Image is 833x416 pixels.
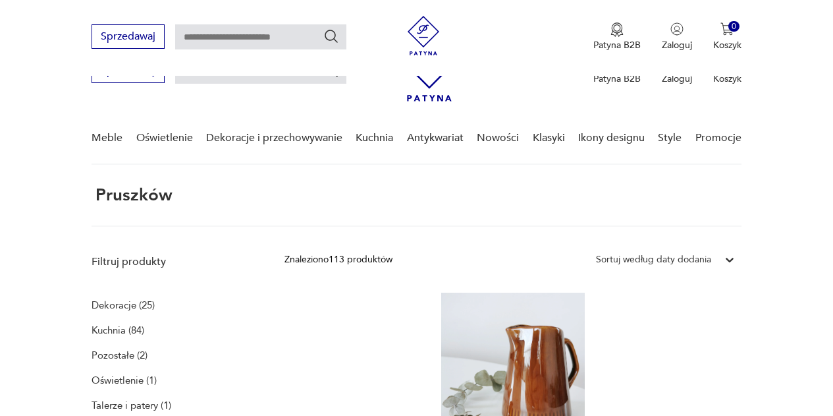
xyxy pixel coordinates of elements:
[610,22,624,37] img: Ikona medalu
[284,253,392,267] div: Znaleziono 113 produktów
[662,39,692,51] p: Zaloguj
[596,253,711,267] div: Sortuj według daty dodania
[92,296,155,314] a: Dekoracje (25)
[720,22,734,36] img: Ikona koszyka
[206,113,342,163] a: Dekoracje i przechowywanie
[92,24,165,49] button: Sprzedawaj
[713,39,741,51] p: Koszyk
[92,254,253,269] p: Filtruj produkty
[578,113,645,163] a: Ikony designu
[477,113,519,163] a: Nowości
[92,371,157,390] a: Oświetlenie (1)
[92,321,144,340] a: Kuchnia (84)
[713,73,741,85] p: Koszyk
[695,113,741,163] a: Promocje
[662,73,692,85] p: Zaloguj
[92,113,122,163] a: Meble
[136,113,193,163] a: Oświetlenie
[670,22,684,36] img: Ikonka użytkownika
[92,67,165,76] a: Sprzedawaj
[662,22,692,51] button: Zaloguj
[713,22,741,51] button: 0Koszyk
[658,113,682,163] a: Style
[92,33,165,42] a: Sprzedawaj
[533,113,565,163] a: Klasyki
[593,73,641,85] p: Patyna B2B
[404,16,443,55] img: Patyna - sklep z meblami i dekoracjami vintage
[593,39,641,51] p: Patyna B2B
[593,22,641,51] a: Ikona medaluPatyna B2B
[728,21,739,32] div: 0
[92,346,148,365] a: Pozostałe (2)
[92,186,173,204] h1: Pruszków
[356,113,393,163] a: Kuchnia
[593,22,641,51] button: Patyna B2B
[323,28,339,44] button: Szukaj
[92,396,171,415] a: Talerze i patery (1)
[407,113,464,163] a: Antykwariat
